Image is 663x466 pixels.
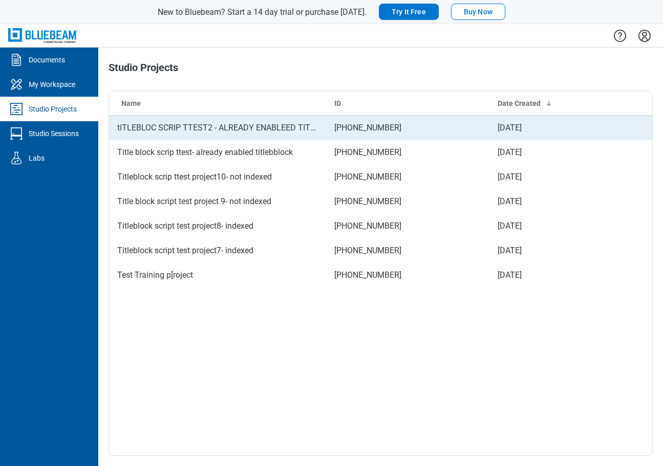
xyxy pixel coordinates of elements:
[29,79,75,90] div: My Workspace
[489,238,598,263] td: [DATE]
[109,165,326,189] td: Titleblock scrip ttest project10- not indexed
[109,263,326,287] td: Test Training p[roject
[636,27,653,45] button: Settings
[489,263,598,287] td: [DATE]
[8,150,25,166] svg: Labs
[109,189,326,214] td: Title block script test project 9- not indexed
[489,214,598,238] td: [DATE]
[109,62,178,78] h1: Studio Projects
[121,98,318,108] div: Name
[326,238,489,263] td: [PHONE_NUMBER]
[109,116,326,140] td: tITLEBLOC SCRIP TTEST2 - ALREADY ENABLEED TITLEBNLOCK
[109,91,652,287] table: Studio projects table
[8,101,25,117] svg: Studio Projects
[489,165,598,189] td: [DATE]
[109,140,326,165] td: Title block scrip ttest- already enabled titlebblock
[29,104,77,114] div: Studio Projects
[379,4,439,20] button: Try It Free
[326,165,489,189] td: [PHONE_NUMBER]
[489,116,598,140] td: [DATE]
[498,98,590,108] div: Date Created
[489,189,598,214] td: [DATE]
[451,4,505,20] button: Buy Now
[29,128,79,139] div: Studio Sessions
[109,214,326,238] td: Titleblock script test project8- indexed
[8,125,25,142] svg: Studio Sessions
[334,98,481,108] div: ID
[326,263,489,287] td: [PHONE_NUMBER]
[326,116,489,140] td: [PHONE_NUMBER]
[29,55,65,65] div: Documents
[8,28,78,43] img: Bluebeam, Inc.
[158,7,367,17] span: New to Bluebeam? Start a 14 day trial or purchase [DATE].
[326,189,489,214] td: [PHONE_NUMBER]
[489,140,598,165] td: [DATE]
[8,52,25,68] svg: Documents
[8,76,25,93] svg: My Workspace
[109,238,326,263] td: Titleblock script test project7- indexed
[326,214,489,238] td: [PHONE_NUMBER]
[29,153,45,163] div: Labs
[326,140,489,165] td: [PHONE_NUMBER]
